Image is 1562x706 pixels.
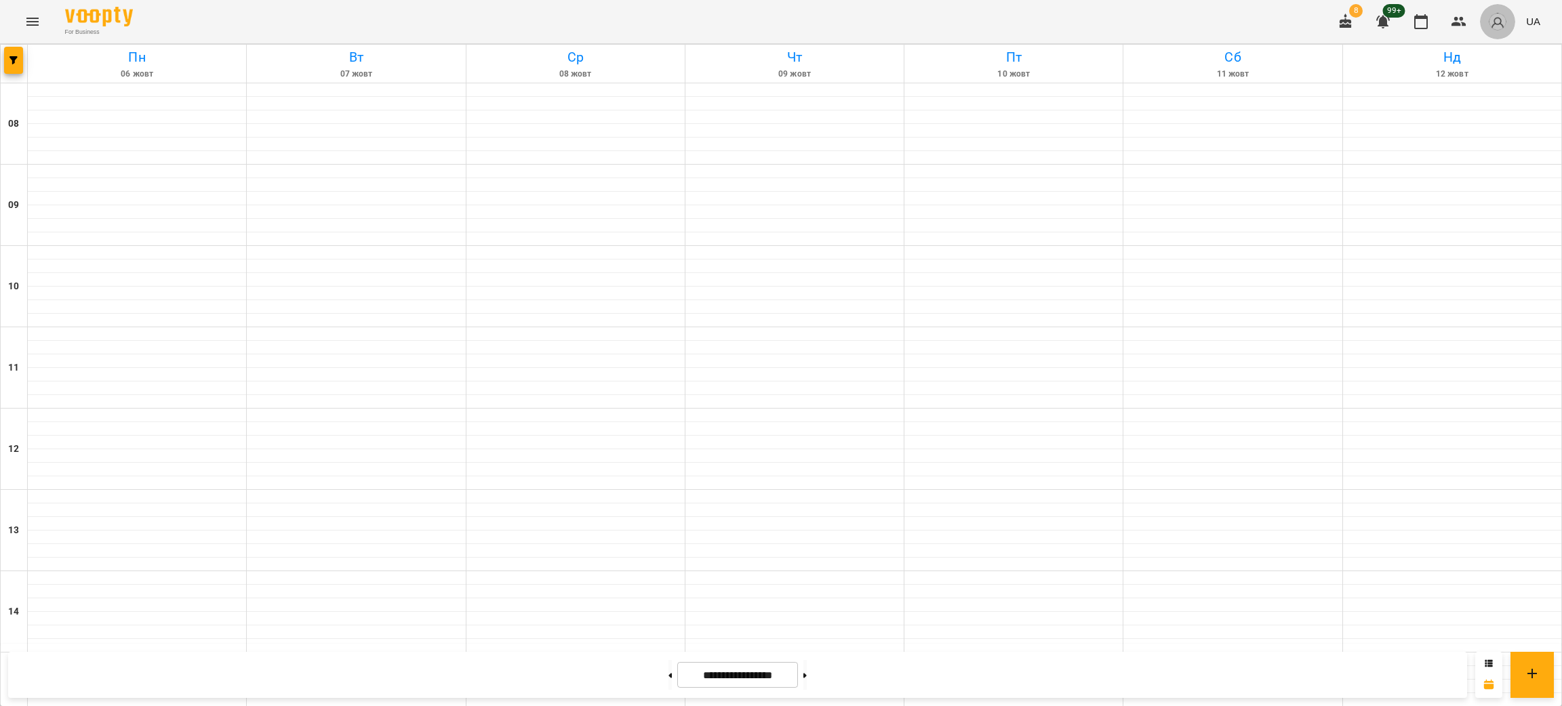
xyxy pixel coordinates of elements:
[906,68,1121,81] h6: 10 жовт
[1125,68,1340,81] h6: 11 жовт
[249,47,463,68] h6: Вт
[1383,4,1405,18] span: 99+
[1345,68,1559,81] h6: 12 жовт
[65,28,133,37] span: For Business
[30,47,244,68] h6: Пн
[1349,4,1363,18] span: 8
[16,5,49,38] button: Menu
[8,442,19,457] h6: 12
[906,47,1121,68] h6: Пт
[687,47,902,68] h6: Чт
[687,68,902,81] h6: 09 жовт
[8,279,19,294] h6: 10
[1125,47,1340,68] h6: Сб
[8,523,19,538] h6: 13
[8,360,19,375] h6: 11
[30,68,244,81] h6: 06 жовт
[1521,9,1546,34] button: UA
[249,68,463,81] h6: 07 жовт
[8,604,19,619] h6: 14
[8,198,19,213] h6: 09
[1345,47,1559,68] h6: Нд
[65,7,133,26] img: Voopty Logo
[468,68,683,81] h6: 08 жовт
[1488,12,1507,31] img: avatar_s.png
[1526,14,1540,28] span: UA
[8,117,19,131] h6: 08
[468,47,683,68] h6: Ср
